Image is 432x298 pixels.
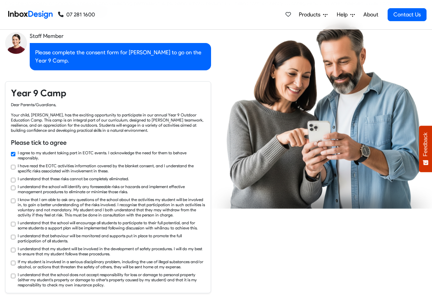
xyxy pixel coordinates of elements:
[18,259,205,269] label: If my student is involved in a serious disciplinary problem, including the use of illegal substan...
[5,32,27,54] img: staff_avatar.png
[422,132,429,156] span: Feedback
[18,184,205,194] label: I understand the school will identify any foreseeable risks or hazards and implement effective ma...
[11,138,205,147] h6: Please tick to agree
[18,163,205,173] label: I have read the EOTC activities information covered by the blanket consent, and I understand the ...
[18,272,205,287] label: I understand that the school does not accept responsibility for loss or damage to personal proper...
[18,176,129,181] label: I understand that these risks cannot be completely eliminated.
[299,11,323,19] span: Products
[18,150,205,160] label: I agree to my student taking part in EOTC events. I acknowledge the need for them to behave respo...
[30,32,211,40] div: Staff Member
[334,8,358,22] a: Help
[11,87,205,99] h4: Year 9 Camp
[419,126,432,172] button: Feedback - Show survey
[18,197,205,217] label: I know that I am able to ask any questions of the school about the activities my student will be ...
[18,246,205,256] label: I understand that my student will be involved in the development of safety procedures. I will do ...
[296,8,330,22] a: Products
[11,102,205,133] div: Dear Parents/Guardians, Your child, [PERSON_NAME], has the exciting opportunity to participate in...
[388,8,427,21] a: Contact Us
[337,11,350,19] span: Help
[361,8,380,22] a: About
[18,220,205,230] label: I understand that the school will encourage all students to participate to their full potential, ...
[18,233,205,243] label: I understand that behaviour will be monitored and supports put in place to promote the full parti...
[30,43,211,70] div: Please complete the consent form for [PERSON_NAME] to go on the Year 9 Camp.
[58,11,95,19] a: 07 281 1600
